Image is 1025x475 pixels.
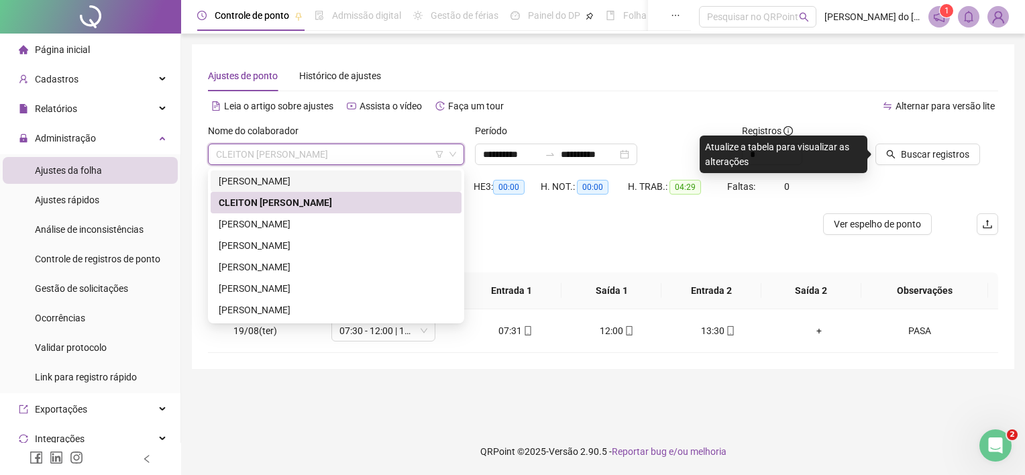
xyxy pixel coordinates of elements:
th: Saída 2 [761,272,861,309]
th: Saída 1 [561,272,661,309]
span: export [19,405,28,414]
div: 13:30 [678,323,758,338]
span: sync [19,434,28,443]
th: Observações [861,272,988,309]
span: instagram [70,451,83,464]
span: ellipsis [671,11,680,20]
div: JOSE LUIZ DA SILVA NASCIMENTO [211,235,462,256]
div: PEDRO LUIS PADOVANY [211,278,462,299]
span: notification [933,11,945,23]
span: to [545,149,555,160]
span: Ocorrências [35,313,85,323]
div: HE 3: [474,179,541,195]
span: Ver espelho de ponto [834,217,921,231]
span: user-add [19,74,28,84]
span: Controle de ponto [215,10,289,21]
span: Validar protocolo [35,342,107,353]
span: mobile [724,326,735,335]
span: Registros [742,123,793,138]
span: dashboard [510,11,520,20]
span: Cadastros [35,74,78,85]
span: down [449,150,457,158]
span: search [799,12,809,22]
div: REINALDO C SOUZA PADOVANY [211,299,462,321]
span: Alternar para versão lite [896,101,995,111]
span: [PERSON_NAME] do [PERSON_NAME] [824,9,920,24]
span: Assista o vídeo [360,101,422,111]
div: CLEITON [PERSON_NAME] [219,195,453,210]
th: Entrada 1 [462,272,561,309]
span: file [19,104,28,113]
div: JHONATHAN I PIRES P PEREIRA [211,213,462,235]
span: info-circle [784,126,793,136]
span: file-done [315,11,324,20]
span: CLEITON JOSÉ MENDONÇA DE BRITO [216,144,456,164]
span: 1 [945,6,949,15]
div: H. TRAB.: [628,179,726,195]
div: [PERSON_NAME] [219,303,453,317]
span: pushpin [294,12,303,20]
span: upload [982,219,993,229]
span: Ajustes rápidos [35,195,99,205]
span: linkedin [50,451,63,464]
span: Reportar bug e/ou melhoria [612,446,726,457]
span: 2 [1007,429,1018,440]
span: mobile [522,326,533,335]
span: sun [413,11,423,20]
div: + [779,323,859,338]
span: file-text [211,101,221,111]
span: Admissão digital [332,10,401,21]
span: clock-circle [197,11,207,20]
footer: QRPoint © 2025 - 2.90.5 - [181,428,1025,475]
span: Buscar registros [901,147,969,162]
div: [PERSON_NAME] [219,260,453,274]
button: Ver espelho de ponto [823,213,932,235]
span: Leia o artigo sobre ajustes [224,101,333,111]
span: 00:00 [577,180,608,195]
span: Integrações [35,433,85,444]
div: H. NOT.: [541,179,628,195]
span: home [19,45,28,54]
span: youtube [347,101,356,111]
label: Período [475,123,516,138]
span: left [142,454,152,464]
span: Observações [872,283,977,298]
span: Ajustes de ponto [208,70,278,81]
div: PASA [880,323,959,338]
span: Controle de registros de ponto [35,254,160,264]
span: mobile [623,326,634,335]
div: [PERSON_NAME] [219,174,453,189]
span: bell [963,11,975,23]
span: Página inicial [35,44,90,55]
span: Histórico de ajustes [299,70,381,81]
span: Análise de inconsistências [35,224,144,235]
span: Ajustes da folha [35,165,102,176]
span: 00:00 [493,180,525,195]
span: Gestão de solicitações [35,283,128,294]
span: history [435,101,445,111]
span: book [606,11,615,20]
span: 04:29 [669,180,701,195]
span: swap [883,101,892,111]
span: Folha de pagamento [623,10,709,21]
span: Link para registro rápido [35,372,137,382]
div: [PERSON_NAME] [219,217,453,231]
span: pushpin [586,12,594,20]
button: Buscar registros [875,144,980,165]
span: Faltas: [727,181,757,192]
div: ALTINO BATISTA JUNIOR [211,170,462,192]
span: swap-right [545,149,555,160]
span: lock [19,134,28,143]
span: search [886,150,896,159]
span: 0 [784,181,790,192]
span: filter [435,150,443,158]
iframe: Intercom live chat [979,429,1012,462]
th: Entrada 2 [661,272,761,309]
sup: 1 [940,4,953,17]
span: Versão [549,446,578,457]
span: facebook [30,451,43,464]
div: 07:31 [476,323,555,338]
img: 54701 [988,7,1008,27]
span: Administração [35,133,96,144]
span: Gestão de férias [431,10,498,21]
